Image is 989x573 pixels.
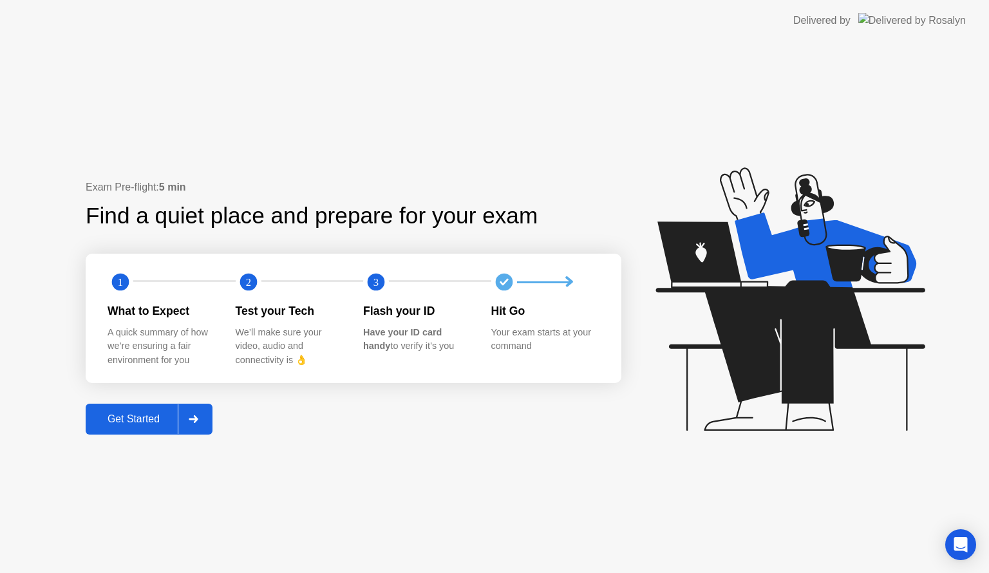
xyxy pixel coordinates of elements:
b: Have your ID card handy [363,327,442,352]
text: 2 [245,276,250,288]
div: Open Intercom Messenger [945,529,976,560]
div: Find a quiet place and prepare for your exam [86,199,540,233]
div: Exam Pre-flight: [86,180,621,195]
img: Delivered by Rosalyn [858,13,966,28]
b: 5 min [159,182,186,193]
div: A quick summary of how we’re ensuring a fair environment for you [108,326,215,368]
div: What to Expect [108,303,215,319]
button: Get Started [86,404,212,435]
div: Get Started [89,413,178,425]
div: We’ll make sure your video, audio and connectivity is 👌 [236,326,343,368]
text: 3 [373,276,379,288]
div: to verify it’s you [363,326,471,353]
text: 1 [118,276,123,288]
div: Your exam starts at your command [491,326,599,353]
div: Test your Tech [236,303,343,319]
div: Flash your ID [363,303,471,319]
div: Hit Go [491,303,599,319]
div: Delivered by [793,13,851,28]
